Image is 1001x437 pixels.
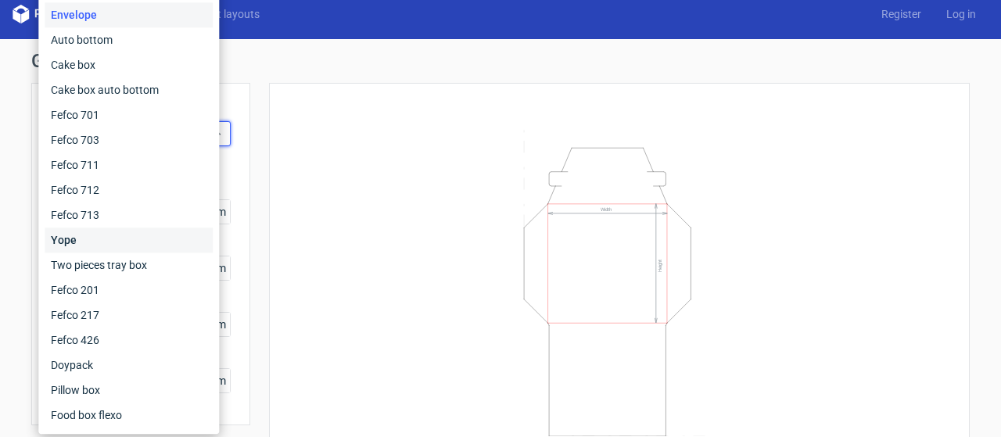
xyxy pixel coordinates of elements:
[45,328,213,353] div: Fefco 426
[45,278,213,303] div: Fefco 201
[45,102,213,127] div: Fefco 701
[657,259,663,271] text: Height
[45,127,213,152] div: Fefco 703
[45,27,213,52] div: Auto bottom
[45,378,213,403] div: Pillow box
[45,177,213,202] div: Fefco 712
[45,253,213,278] div: Two pieces tray box
[178,6,272,22] a: Diecut layouts
[934,6,988,22] a: Log in
[45,403,213,428] div: Food box flexo
[601,206,612,212] text: Width
[45,202,213,227] div: Fefco 713
[45,303,213,328] div: Fefco 217
[45,353,213,378] div: Doypack
[45,152,213,177] div: Fefco 711
[45,2,213,27] div: Envelope
[869,6,934,22] a: Register
[45,52,213,77] div: Cake box
[31,52,970,70] h1: Generate new dieline
[45,227,213,253] div: Yope
[45,77,213,102] div: Cake box auto bottom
